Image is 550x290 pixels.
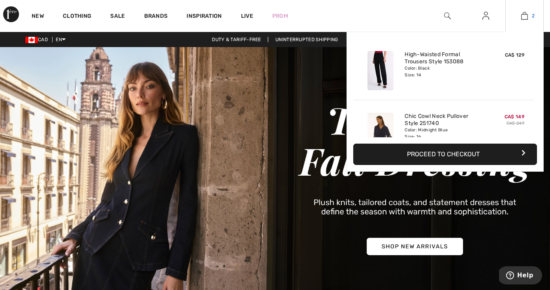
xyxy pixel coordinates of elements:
a: 2 [506,11,543,21]
span: CA$ 149 [505,114,524,119]
span: CAD [25,37,51,42]
img: search the website [444,11,451,21]
img: My Bag [521,11,528,21]
img: Chic Cowl Neck Pullover Style 251740 [367,113,394,152]
a: Chic Cowl Neck Pullover Style 251740 [405,113,482,127]
span: 2 [532,12,535,19]
img: 1ère Avenue [3,6,19,22]
s: CA$ 249 [507,121,524,126]
a: Sign In [476,11,495,21]
span: CA$ 129 [505,52,524,58]
div: Color: Black Size: 14 [405,65,482,78]
a: New [32,13,44,21]
span: EN [56,37,66,42]
a: Live [241,12,253,20]
img: Canadian Dollar [25,37,38,43]
iframe: Opens a widget where you can find more information [499,266,542,286]
a: High-Waisted Formal Trousers Style 153088 [405,51,482,65]
img: High-Waisted Formal Trousers Style 153088 [367,51,394,90]
a: Brands [144,13,168,21]
span: Inspiration [186,13,222,21]
div: Color: Midnight Blue Size: 16 [405,127,482,140]
img: My Info [482,11,489,21]
a: Clothing [63,13,91,21]
button: Proceed to Checkout [353,144,537,165]
a: Prom [272,12,288,20]
a: Sale [110,13,125,21]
